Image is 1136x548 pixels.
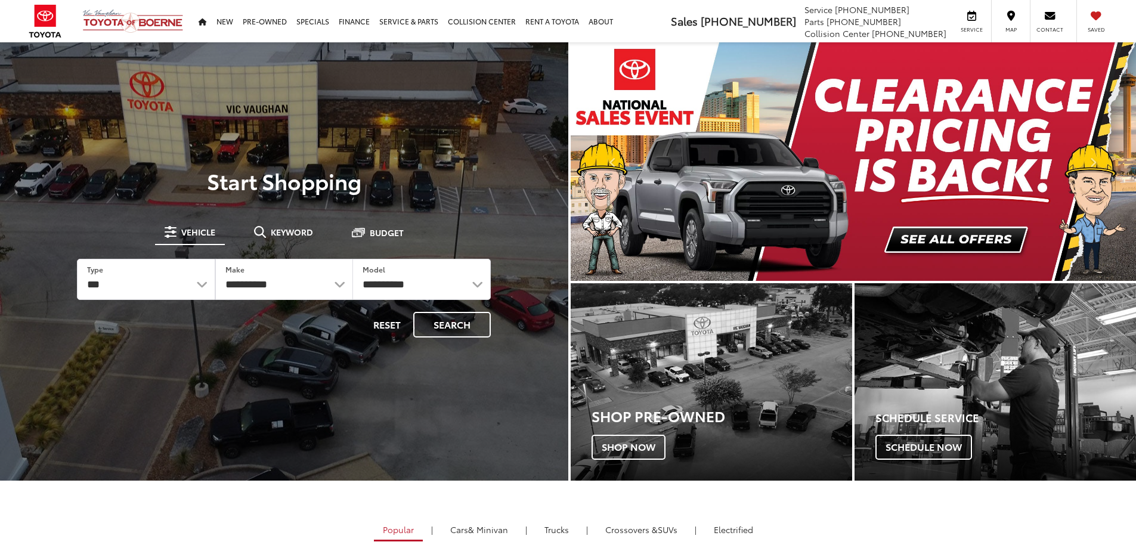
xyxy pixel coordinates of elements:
li: | [692,524,699,535]
div: Toyota [571,283,852,481]
span: [PHONE_NUMBER] [872,27,946,39]
p: Start Shopping [50,169,518,193]
span: Sales [671,13,698,29]
li: | [428,524,436,535]
label: Model [363,264,385,274]
div: Toyota [855,283,1136,481]
span: Parts [804,16,824,27]
span: Keyword [271,228,313,236]
span: Service [958,26,985,33]
span: Service [804,4,832,16]
button: Reset [363,312,411,338]
span: Schedule Now [875,435,972,460]
span: [PHONE_NUMBER] [835,4,909,16]
span: Budget [370,228,404,237]
span: [PHONE_NUMBER] [827,16,901,27]
label: Type [87,264,103,274]
span: Map [998,26,1024,33]
span: Contact [1036,26,1063,33]
span: Vehicle [181,228,215,236]
a: SUVs [596,519,686,540]
span: Collision Center [804,27,869,39]
a: Shop Pre-Owned Shop Now [571,283,852,481]
span: [PHONE_NUMBER] [701,13,796,29]
h3: Shop Pre-Owned [592,408,852,423]
img: Vic Vaughan Toyota of Boerne [82,9,184,33]
button: Click to view previous picture. [571,66,655,257]
li: | [583,524,591,535]
span: Saved [1083,26,1109,33]
li: | [522,524,530,535]
button: Click to view next picture. [1051,66,1136,257]
a: Cars [441,519,517,540]
button: Search [413,312,491,338]
span: Shop Now [592,435,665,460]
a: Schedule Service Schedule Now [855,283,1136,481]
a: Trucks [536,519,578,540]
label: Make [225,264,244,274]
a: Popular [374,519,423,541]
span: & Minivan [468,524,508,535]
span: Crossovers & [605,524,658,535]
h4: Schedule Service [875,412,1136,424]
a: Electrified [705,519,762,540]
